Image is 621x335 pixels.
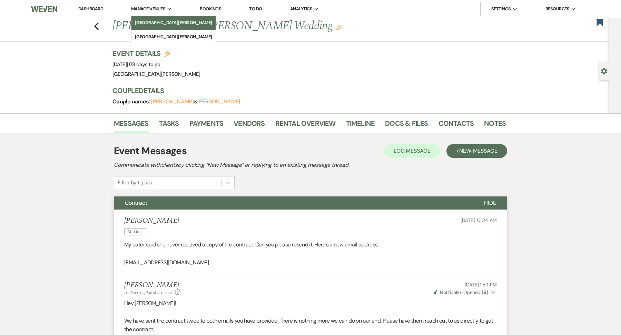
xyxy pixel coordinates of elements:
button: NotificationOpened (6) [433,289,497,296]
img: Weven Logo [31,2,57,16]
p: Hey [PERSON_NAME]! [124,299,497,308]
button: Log Message [384,144,440,158]
a: [GEOGRAPHIC_DATA][PERSON_NAME] [131,30,216,44]
button: Hide [473,196,507,210]
span: Couple names: [112,98,151,105]
h2: Communicate with clients by clicking "New Message" or replying to an existing message thread. [114,161,507,169]
a: Messages [114,118,149,133]
span: Contract [125,199,147,206]
button: to: Planning Portal Users [124,290,173,296]
button: [PERSON_NAME] [197,99,240,104]
strong: ( 6 ) [482,289,488,295]
a: Rental Overview [275,118,336,133]
button: Open lead details [601,68,607,74]
span: [GEOGRAPHIC_DATA][PERSON_NAME] [112,71,200,78]
span: Vendors [124,228,146,235]
span: Settings [491,6,511,12]
span: Log Message [394,147,431,154]
button: Edit [336,24,342,30]
li: [GEOGRAPHIC_DATA][PERSON_NAME] [135,19,212,26]
button: [PERSON_NAME] [151,99,194,104]
a: Contacts [438,118,474,133]
span: to: Planning Portal Users [124,290,167,295]
a: To Do [249,6,262,12]
span: Hide [484,199,496,206]
p: We have sent the contract twice to both emails you have provided. There is nothing more we can do... [124,316,497,334]
h5: [PERSON_NAME] [124,281,180,290]
a: Vendors [234,118,265,133]
button: +New Message [446,144,507,158]
span: Opened [434,289,488,295]
h1: [PERSON_NAME] & [PERSON_NAME] Wedding [112,18,422,34]
a: Notes [484,118,506,133]
span: & [151,98,240,105]
p: [EMAIL_ADDRESS][DOMAIN_NAME] [124,258,497,267]
span: Manage Venues [131,6,165,12]
li: [GEOGRAPHIC_DATA][PERSON_NAME] [135,33,212,40]
a: Dashboard [78,6,103,12]
a: Payments [189,118,224,133]
a: Bookings [200,6,221,12]
button: Contract [114,196,473,210]
span: [DATE] 10:04 AM [461,217,497,223]
h3: Event Details [112,49,200,58]
span: Resources [545,6,569,12]
a: [GEOGRAPHIC_DATA][PERSON_NAME] [131,16,216,30]
span: 178 days to go [128,61,160,68]
span: Analytics [290,6,312,12]
p: My cater said she never received a copy of the contract. Can you please resend it. Here’s a new e... [124,240,497,249]
span: New Message [459,147,497,154]
a: Docs & Files [385,118,428,133]
h3: Couple Details [112,86,499,95]
h1: Event Messages [114,144,187,158]
a: Tasks [159,118,179,133]
span: [DATE] [112,61,160,68]
a: Timeline [346,118,375,133]
span: | [127,61,160,68]
h5: [PERSON_NAME] [124,216,179,225]
span: Notification [440,289,463,295]
span: [DATE] 1:59 PM [465,282,497,288]
div: Filter by topics... [118,179,155,187]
